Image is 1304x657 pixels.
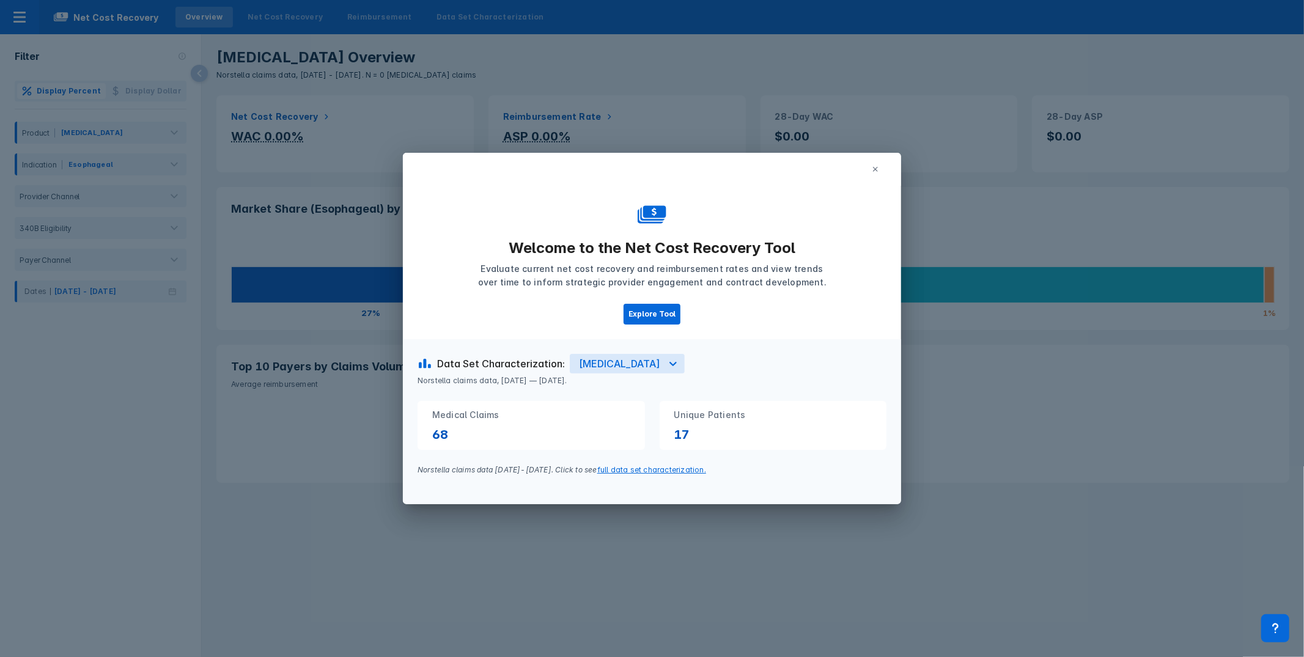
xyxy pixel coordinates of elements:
a: full data set characterization. [597,465,706,474]
div: Contact Support [1261,614,1289,642]
div: Data Set Characterization: [437,356,565,371]
div: Norstella claims data, [DATE] — [DATE]. [418,373,901,386]
p: Evaluate current net cost recovery and reimbursement rates and view trends over time to inform st... [476,262,828,289]
div: Norstella claims data [DATE]-[DATE]. Click to see [418,464,901,475]
div: [MEDICAL_DATA] [579,356,660,371]
p: Medical Claims [432,403,630,427]
p: Welcome to the Net Cost Recovery Tool [509,240,795,257]
p: 68 [432,427,630,442]
p: 17 [674,427,872,442]
p: Unique Patients [674,403,872,427]
button: Explore Tool [624,304,681,325]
